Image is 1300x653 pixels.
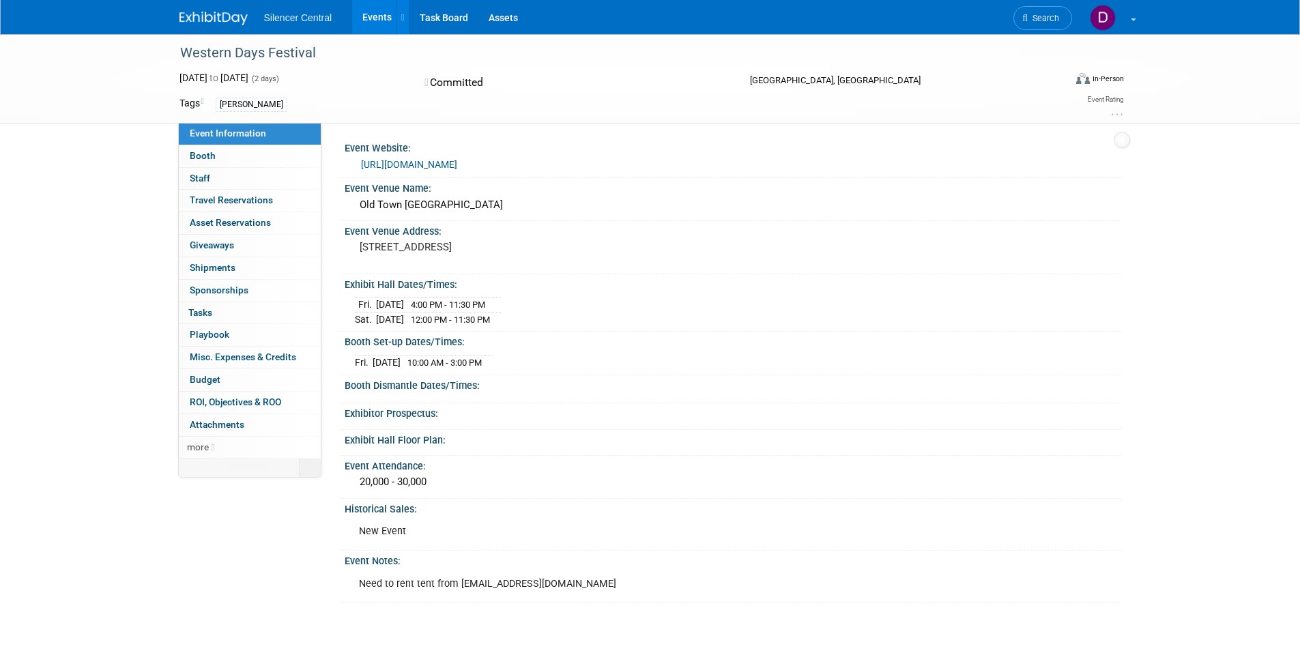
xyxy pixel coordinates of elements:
[1013,6,1072,30] a: Search
[190,374,220,385] span: Budget
[179,437,321,459] a: more
[187,441,209,452] span: more
[345,456,1121,473] div: Event Attendance:
[283,459,300,476] td: Personalize Event Tab Strip
[360,241,653,253] pre: [STREET_ADDRESS]
[179,72,248,83] span: [DATE] [DATE]
[190,329,229,340] span: Playbook
[179,369,321,391] a: Budget
[1028,13,1059,23] span: Search
[179,347,321,368] a: Misc. Expenses & Credits
[411,300,485,310] span: 4:00 PM - 11:30 PM
[345,403,1121,420] div: Exhibitor Prospectus:
[355,471,1111,493] div: 20,000 - 30,000
[179,145,321,167] a: Booth
[190,351,296,362] span: Misc. Expenses & Credits
[345,499,1121,516] div: Historical Sales:
[345,551,1121,568] div: Event Notes:
[345,332,1121,349] div: Booth Set-up Dates/Times:
[190,240,234,250] span: Giveaways
[250,74,279,83] span: (2 days)
[188,307,212,318] span: Tasks
[179,257,321,279] a: Shipments
[373,355,401,369] td: [DATE]
[179,280,321,302] a: Sponsorships
[190,285,248,295] span: Sponsorships
[345,274,1121,291] div: Exhibit Hall Dates/Times:
[984,71,1125,91] div: Event Format
[345,375,1121,392] div: Booth Dismantle Dates/Times:
[179,168,321,190] a: Staff
[179,324,321,346] a: Playbook
[179,212,321,234] a: Asset Reservations
[361,159,457,170] a: [URL][DOMAIN_NAME]
[179,12,248,25] img: ExhibitDay
[222,151,225,159] i: Booth reservation complete
[349,570,970,598] div: Need to rent tent from [EMAIL_ADDRESS][DOMAIN_NAME]
[355,355,373,369] td: Fri.
[190,419,244,430] span: Attachments
[179,392,321,413] a: ROI, Objectives & ROO
[411,315,490,325] span: 12:00 PM - 11:30 PM
[190,217,271,228] span: Asset Reservations
[190,128,266,139] span: Event Information
[190,262,235,273] span: Shipments
[179,414,321,436] a: Attachments
[355,298,376,313] td: Fri.
[216,98,287,112] div: [PERSON_NAME]
[179,123,321,145] a: Event Information
[179,96,204,112] td: Tags
[179,302,321,324] a: Tasks
[345,430,1121,447] div: Exhibit Hall Floor Plan:
[407,358,482,368] span: 10:00 AM - 3:00 PM
[345,178,1121,195] div: Event Venue Name:
[376,298,404,313] td: [DATE]
[1076,73,1090,84] img: Format-Inperson.png
[179,235,321,257] a: Giveaways
[190,150,227,161] span: Booth
[190,396,281,407] span: ROI, Objectives & ROO
[1092,74,1124,84] div: In-Person
[750,75,921,85] span: [GEOGRAPHIC_DATA], [GEOGRAPHIC_DATA]
[349,518,970,545] div: New Event
[355,194,1111,216] div: Old Town [GEOGRAPHIC_DATA]
[207,72,220,83] span: to
[420,71,722,95] div: Committed
[345,138,1121,155] div: Event Website:
[376,312,404,326] td: [DATE]
[190,173,210,184] span: Staff
[175,41,1044,66] div: Western Days Festival
[179,190,321,212] a: Travel Reservations
[355,312,376,326] td: Sat.
[1088,96,1123,103] div: Event Rating
[345,221,1121,238] div: Event Venue Address:
[1090,5,1116,31] img: David Aguais
[299,459,320,476] td: Toggle Event Tabs
[264,12,332,23] span: Silencer Central
[190,194,273,205] span: Travel Reservations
